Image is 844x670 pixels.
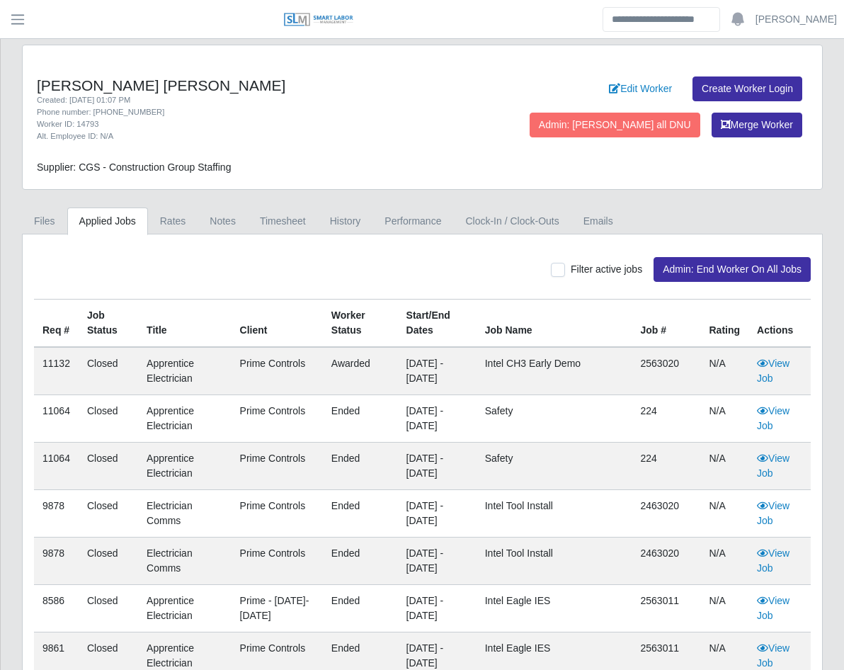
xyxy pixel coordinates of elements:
[323,300,398,348] th: Worker Status
[323,395,398,443] td: ended
[477,538,632,585] td: Intel Tool Install
[398,395,477,443] td: [DATE] - [DATE]
[148,208,198,235] a: Rates
[398,443,477,490] td: [DATE] - [DATE]
[67,208,148,235] a: Applied Jobs
[398,538,477,585] td: [DATE] - [DATE]
[477,490,632,538] td: Intel Tool Install
[632,395,700,443] td: 224
[632,490,700,538] td: 2463020
[37,106,478,118] div: Phone number: [PHONE_NUMBER]
[632,300,700,348] th: Job #
[318,208,373,235] a: History
[34,490,79,538] td: 9878
[34,443,79,490] td: 11064
[79,443,138,490] td: Closed
[248,208,318,235] a: Timesheet
[398,300,477,348] th: Start/End Dates
[571,263,642,275] span: Filter active jobs
[477,395,632,443] td: Safety
[700,585,748,632] td: N/A
[632,443,700,490] td: 224
[79,347,138,395] td: Closed
[34,538,79,585] td: 9878
[323,538,398,585] td: ended
[79,585,138,632] td: Closed
[232,347,323,395] td: Prime Controls
[198,208,248,235] a: Notes
[323,585,398,632] td: ended
[323,443,398,490] td: ended
[323,490,398,538] td: ended
[757,642,789,669] a: View Job
[37,161,231,173] span: Supplier: CGS - Construction Group Staffing
[632,347,700,395] td: 2563020
[757,547,789,574] a: View Job
[138,347,231,395] td: Apprentice Electrician
[748,300,811,348] th: Actions
[700,443,748,490] td: N/A
[757,500,789,526] a: View Job
[79,300,138,348] th: Job Status
[138,538,231,585] td: Electrician Comms
[232,300,323,348] th: Client
[700,300,748,348] th: Rating
[757,453,789,479] a: View Job
[232,490,323,538] td: Prime Controls
[632,538,700,585] td: 2463020
[138,443,231,490] td: Apprentice Electrician
[700,395,748,443] td: N/A
[79,395,138,443] td: Closed
[398,347,477,395] td: [DATE] - [DATE]
[700,538,748,585] td: N/A
[632,585,700,632] td: 2563011
[37,118,478,130] div: Worker ID: 14793
[34,300,79,348] th: Req #
[232,395,323,443] td: Prime Controls
[138,490,231,538] td: Electrician Comms
[755,12,837,27] a: [PERSON_NAME]
[323,347,398,395] td: awarded
[530,113,700,137] button: Admin: [PERSON_NAME] all DNU
[398,490,477,538] td: [DATE] - [DATE]
[138,585,231,632] td: Apprentice Electrician
[757,358,789,384] a: View Job
[232,443,323,490] td: Prime Controls
[477,443,632,490] td: Safety
[654,257,811,282] button: Admin: End Worker On All Jobs
[477,347,632,395] td: Intel CH3 Early Demo
[603,7,720,32] input: Search
[22,208,67,235] a: Files
[700,490,748,538] td: N/A
[372,208,453,235] a: Performance
[692,76,802,101] a: Create Worker Login
[34,585,79,632] td: 8586
[232,538,323,585] td: Prime Controls
[398,585,477,632] td: [DATE] - [DATE]
[757,405,789,431] a: View Job
[34,347,79,395] td: 11132
[138,395,231,443] td: Apprentice Electrician
[37,76,478,94] h4: [PERSON_NAME] [PERSON_NAME]
[600,76,681,101] a: Edit Worker
[232,585,323,632] td: Prime - [DATE]-[DATE]
[453,208,571,235] a: Clock-In / Clock-Outs
[712,113,802,137] button: Merge Worker
[283,12,354,28] img: SLM Logo
[571,208,625,235] a: Emails
[477,585,632,632] td: Intel Eagle IES
[700,347,748,395] td: N/A
[138,300,231,348] th: Title
[37,130,478,142] div: Alt. Employee ID: N/A
[757,595,789,621] a: View Job
[79,490,138,538] td: Closed
[37,94,478,106] div: Created: [DATE] 01:07 PM
[477,300,632,348] th: Job Name
[79,538,138,585] td: Closed
[34,395,79,443] td: 11064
